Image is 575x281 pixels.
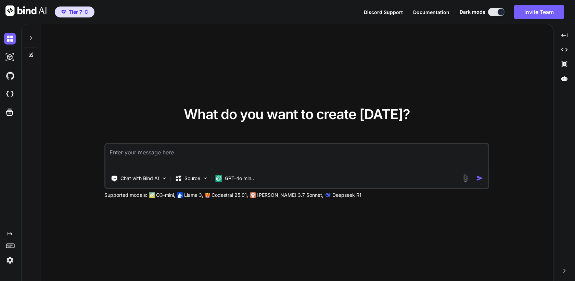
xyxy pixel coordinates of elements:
[104,192,147,199] p: Supported models:
[413,9,449,16] button: Documentation
[4,51,16,63] img: darkAi-studio
[250,192,256,198] img: claude
[332,192,361,199] p: Deepseek R1
[325,192,331,198] img: claude
[514,5,564,19] button: Invite Team
[184,192,203,199] p: Llama 3,
[184,175,200,182] p: Source
[215,175,222,182] img: GPT-4o mini
[4,33,16,44] img: darkChat
[161,175,167,181] img: Pick Tools
[5,5,47,16] img: Bind AI
[61,10,66,14] img: premium
[364,9,403,15] span: Discord Support
[156,192,175,199] p: O3-mini,
[460,9,485,15] span: Dark mode
[184,106,410,123] span: What do you want to create [DATE]?
[4,70,16,81] img: githubDark
[364,9,403,16] button: Discord Support
[55,7,94,17] button: premiumTier 7-C
[4,88,16,100] img: cloudideIcon
[212,192,248,199] p: Codestral 25.01,
[69,9,88,15] span: Tier 7-C
[202,175,208,181] img: Pick Models
[257,192,323,199] p: [PERSON_NAME] 3.7 Sonnet,
[120,175,159,182] p: Chat with Bind AI
[476,175,483,182] img: icon
[4,254,16,266] img: settings
[225,175,254,182] p: GPT-4o min..
[461,174,469,182] img: attachment
[205,193,210,197] img: Mistral-AI
[413,9,449,15] span: Documentation
[149,192,155,198] img: GPT-4
[177,192,183,198] img: Llama2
